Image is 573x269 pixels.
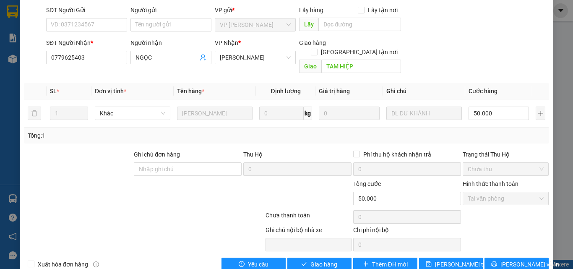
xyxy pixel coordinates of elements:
[383,83,465,99] th: Ghi chú
[299,7,323,13] span: Lấy hàng
[239,261,245,268] span: exclamation-circle
[80,7,148,27] div: VP [PERSON_NAME]
[93,261,99,267] span: info-circle
[134,162,242,176] input: Ghi chú đơn hàng
[301,261,307,268] span: check
[363,261,369,268] span: plus
[215,5,296,15] div: VP gửi
[372,260,408,269] span: Thêm ĐH mới
[318,18,401,31] input: Dọc đường
[28,131,222,140] div: Tổng: 1
[435,260,502,269] span: [PERSON_NAME] thay đổi
[265,211,352,225] div: Chưa thanh toán
[321,60,401,73] input: Dọc đường
[319,107,379,120] input: 0
[220,18,291,31] span: VP Phan Rang
[220,51,291,64] span: Hồ Chí Minh
[353,180,381,187] span: Tổng cước
[200,54,206,61] span: user-add
[299,60,321,73] span: Giao
[50,88,57,94] span: SL
[536,107,545,120] button: plus
[266,225,352,238] div: Ghi chú nội bộ nhà xe
[79,54,89,63] span: CC
[468,192,544,205] span: Tại văn phòng
[134,151,180,158] label: Ghi chú đơn hàng
[100,107,165,120] span: Khác
[463,150,549,159] div: Trạng thái Thu Hộ
[500,260,559,269] span: [PERSON_NAME] và In
[7,26,74,36] div: VIỆT SINH
[353,225,461,238] div: Chi phí nội bộ
[46,5,127,15] div: SĐT Người Gửi
[243,151,263,158] span: Thu Hộ
[360,150,435,159] span: Phí thu hộ khách nhận trả
[304,107,312,120] span: kg
[271,88,300,94] span: Định lượng
[130,5,211,15] div: Người gửi
[7,36,74,48] div: 0909914908
[46,38,127,47] div: SĐT Người Nhận
[386,107,462,120] input: Ghi Chú
[34,260,91,269] span: Xuất hóa đơn hàng
[7,7,74,26] div: [PERSON_NAME]
[80,8,100,17] span: Nhận:
[80,37,148,49] div: 0909908479
[299,18,318,31] span: Lấy
[130,38,211,47] div: Người nhận
[468,163,544,175] span: Chưa thu
[28,107,41,120] button: delete
[491,261,497,268] span: printer
[248,260,268,269] span: Yêu cầu
[463,180,518,187] label: Hình thức thanh toán
[318,47,401,57] span: [GEOGRAPHIC_DATA] tận nơi
[299,39,326,46] span: Giao hàng
[80,27,148,37] div: ĐÔNG
[177,88,204,94] span: Tên hàng
[177,107,253,120] input: VD: Bàn, Ghế
[95,88,126,94] span: Đơn vị tính
[365,5,401,15] span: Lấy tận nơi
[426,261,432,268] span: save
[215,39,238,46] span: VP Nhận
[310,260,337,269] span: Giao hàng
[7,7,20,16] span: Gửi:
[319,88,350,94] span: Giá trị hàng
[469,88,497,94] span: Cước hàng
